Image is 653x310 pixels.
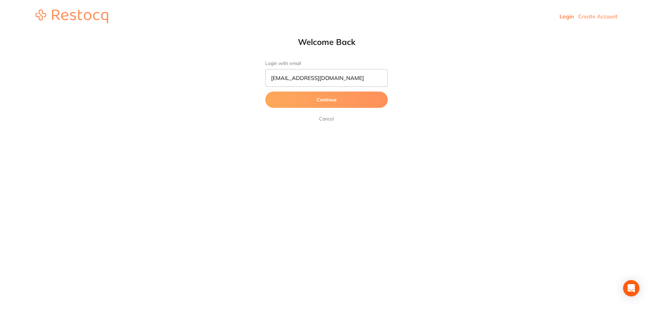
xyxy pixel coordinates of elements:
a: Cancel [318,115,335,123]
button: Continue [265,92,388,108]
div: Open Intercom Messenger [623,280,639,296]
label: Login with email [265,61,388,66]
a: Create Account [578,13,618,20]
img: restocq_logo.svg [35,10,108,23]
h1: Welcome Back [252,37,401,47]
a: Login [559,13,574,20]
